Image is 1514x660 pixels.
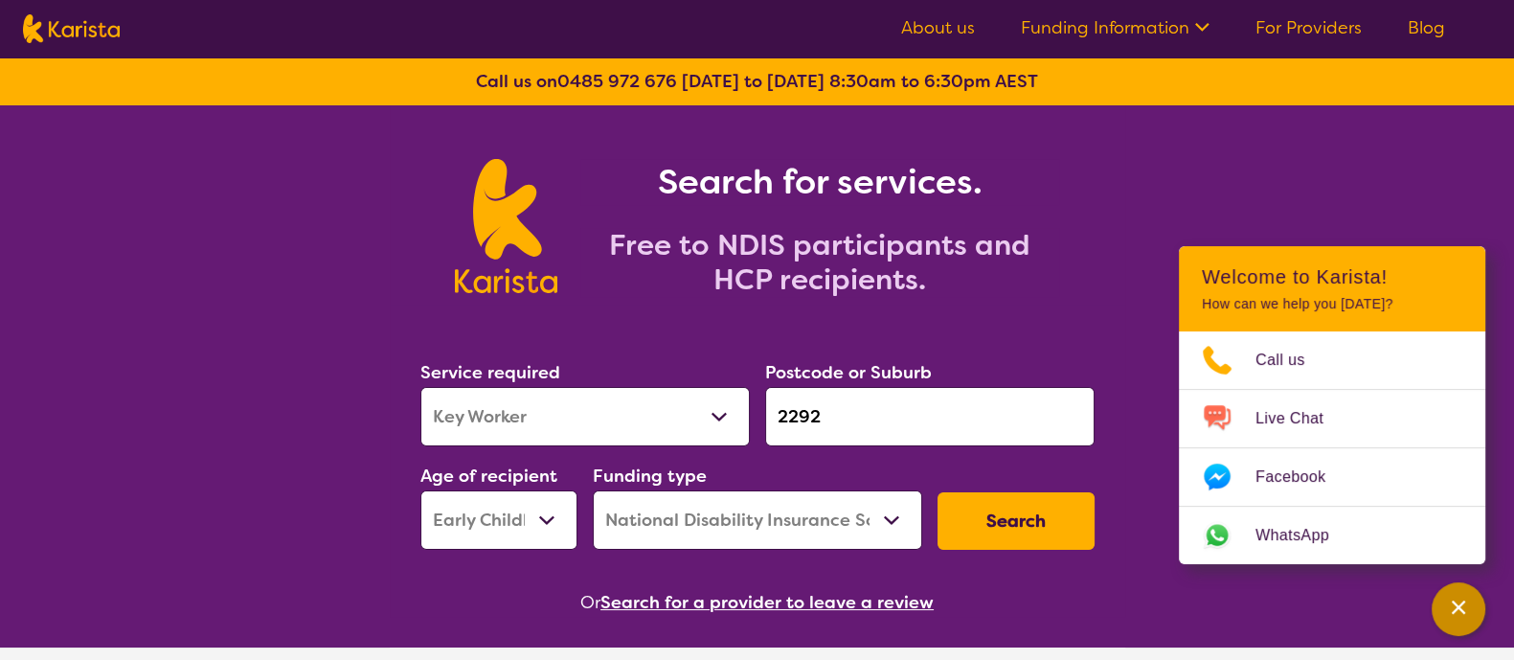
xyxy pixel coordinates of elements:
[1202,265,1462,288] h2: Welcome to Karista!
[938,492,1095,550] button: Search
[1432,582,1485,636] button: Channel Menu
[1179,246,1485,564] div: Channel Menu
[1255,346,1328,375] span: Call us
[765,387,1095,446] input: Type
[1408,16,1445,39] a: Blog
[600,588,934,617] button: Search for a provider to leave a review
[901,16,975,39] a: About us
[1179,331,1485,564] ul: Choose channel
[1179,507,1485,564] a: Web link opens in a new tab.
[23,14,120,43] img: Karista logo
[580,588,600,617] span: Or
[420,465,557,488] label: Age of recipient
[765,361,932,384] label: Postcode or Suburb
[580,228,1059,297] h2: Free to NDIS participants and HCP recipients.
[1255,521,1352,550] span: WhatsApp
[580,159,1059,205] h1: Search for services.
[420,361,560,384] label: Service required
[1255,404,1346,433] span: Live Chat
[1021,16,1209,39] a: Funding Information
[1255,463,1348,491] span: Facebook
[557,70,677,93] a: 0485 972 676
[1255,16,1362,39] a: For Providers
[476,70,1038,93] b: Call us on [DATE] to [DATE] 8:30am to 6:30pm AEST
[593,465,707,488] label: Funding type
[455,159,557,293] img: Karista logo
[1202,296,1462,312] p: How can we help you [DATE]?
